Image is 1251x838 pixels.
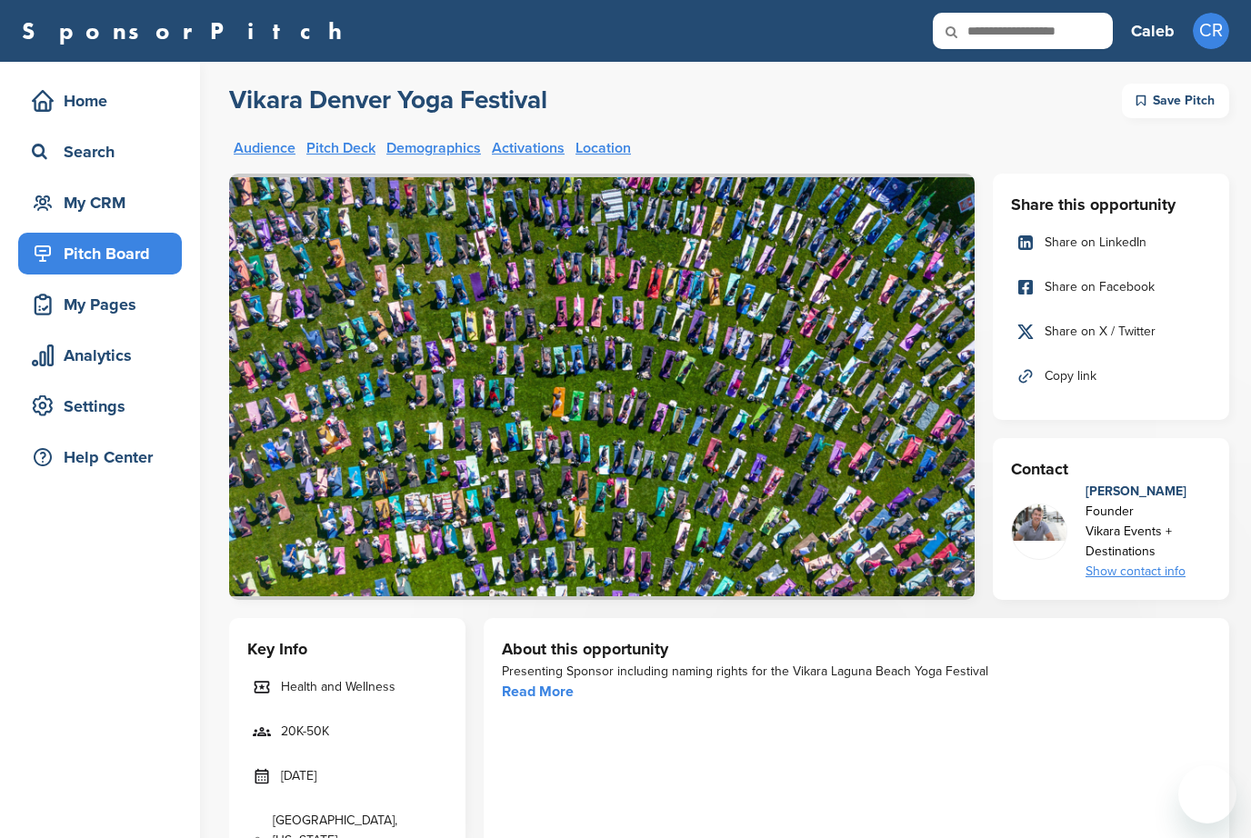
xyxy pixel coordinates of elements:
[281,677,395,697] span: Health and Wellness
[1011,313,1211,351] a: Share on X / Twitter
[1045,366,1096,386] span: Copy link
[18,284,182,325] a: My Pages
[18,131,182,173] a: Search
[27,85,182,117] div: Home
[18,436,182,478] a: Help Center
[1011,268,1211,306] a: Share on Facebook
[1131,18,1175,44] h3: Caleb
[27,237,182,270] div: Pitch Board
[1178,765,1236,823] iframe: Button to launch messaging window
[1086,502,1211,522] div: Founder
[18,233,182,274] a: Pitch Board
[1045,277,1155,297] span: Share on Facebook
[306,141,375,155] a: Pitch Deck
[18,182,182,224] a: My CRM
[27,339,182,372] div: Analytics
[18,385,182,427] a: Settings
[229,174,975,600] img: Sponsorpitch &
[229,84,547,116] h2: Vikara Denver Yoga Festival
[575,141,631,155] a: Location
[247,636,447,662] h3: Key Info
[27,390,182,423] div: Settings
[1012,504,1066,541] img: Jim photo
[1045,233,1146,253] span: Share on LinkedIn
[1086,562,1211,582] div: Show contact info
[1131,11,1175,51] a: Caleb
[27,135,182,168] div: Search
[18,80,182,122] a: Home
[1011,192,1211,217] h3: Share this opportunity
[281,722,329,742] span: 20K-50K
[22,19,354,43] a: SponsorPitch
[27,288,182,321] div: My Pages
[502,662,1211,682] div: Presenting Sponsor including naming rights for the Vikara Laguna Beach Yoga Festival
[1011,224,1211,262] a: Share on LinkedIn
[1086,522,1211,562] div: Vikara Events + Destinations
[502,683,574,701] a: Read More
[229,84,547,118] a: Vikara Denver Yoga Festival
[1045,322,1156,342] span: Share on X / Twitter
[1011,357,1211,395] a: Copy link
[1122,84,1229,118] div: Save Pitch
[234,141,295,155] a: Audience
[502,636,1211,662] h3: About this opportunity
[18,334,182,376] a: Analytics
[27,441,182,474] div: Help Center
[1011,456,1211,482] h3: Contact
[1193,13,1229,49] span: CR
[492,141,565,155] a: Activations
[27,186,182,219] div: My CRM
[1086,482,1211,502] div: [PERSON_NAME]
[281,766,316,786] span: [DATE]
[386,141,481,155] a: Demographics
